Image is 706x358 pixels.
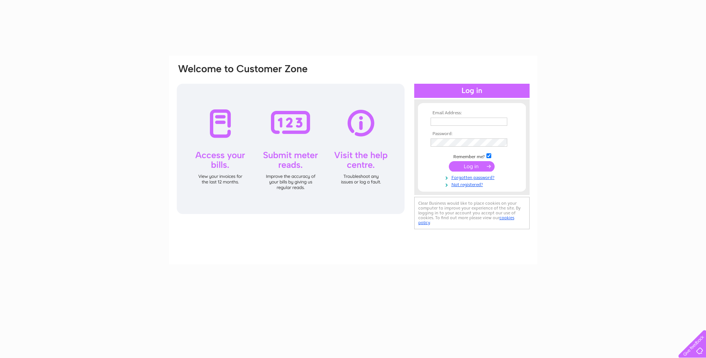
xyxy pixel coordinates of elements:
[429,131,515,137] th: Password:
[418,215,514,225] a: cookies policy
[431,173,515,180] a: Forgotten password?
[414,197,530,229] div: Clear Business would like to place cookies on your computer to improve your experience of the sit...
[431,180,515,188] a: Not registered?
[449,161,495,172] input: Submit
[429,111,515,116] th: Email Address:
[429,152,515,160] td: Remember me?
